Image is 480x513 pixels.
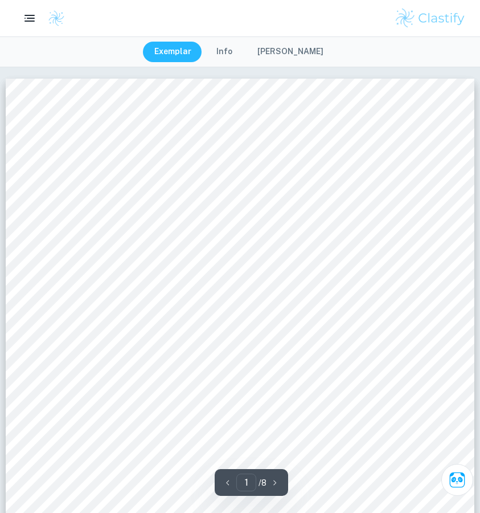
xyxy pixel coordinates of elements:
p: / 8 [259,477,266,489]
button: Info [205,42,244,62]
img: Clastify logo [48,10,65,27]
button: [PERSON_NAME] [246,42,335,62]
button: Ask Clai [441,464,473,496]
button: Exemplar [143,42,203,62]
a: Clastify logo [41,10,65,27]
img: Clastify logo [394,7,466,30]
